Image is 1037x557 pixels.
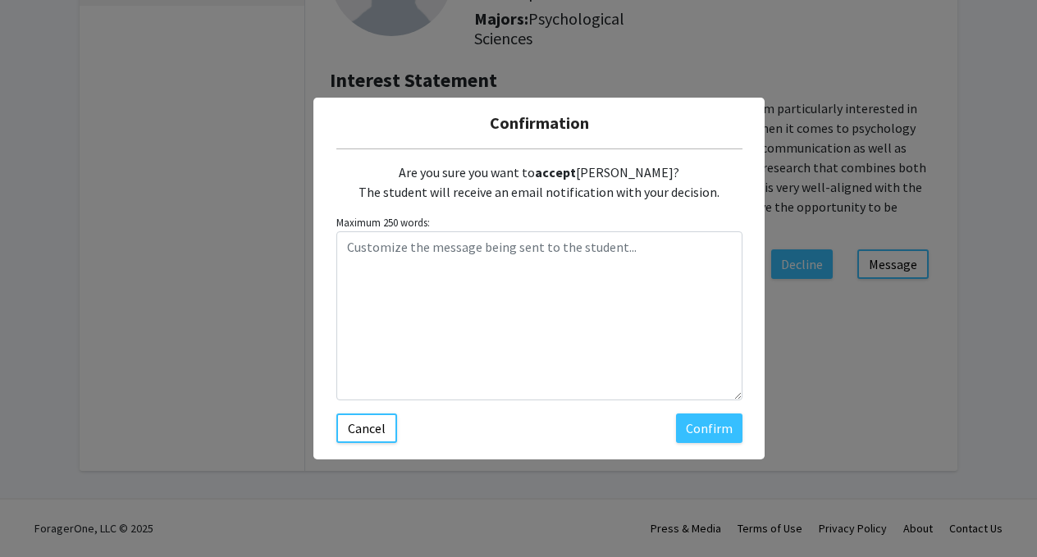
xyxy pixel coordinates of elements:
[12,483,70,545] iframe: Chat
[327,111,751,135] h5: Confirmation
[336,149,742,215] div: Are you sure you want to [PERSON_NAME]? The student will receive an email notification with your ...
[336,231,742,400] textarea: Customize the message being sent to the student...
[676,413,742,443] button: Confirm
[535,164,576,180] b: accept
[336,413,397,443] button: Cancel
[336,215,742,231] small: Maximum 250 words:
